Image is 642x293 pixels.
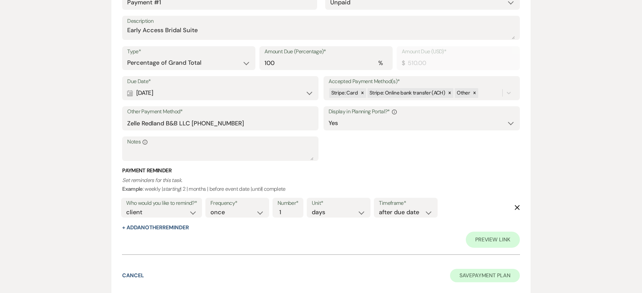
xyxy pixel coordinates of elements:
h3: Payment Reminder [122,167,520,174]
i: Set reminders for this task. [122,177,182,184]
label: Description [127,16,515,26]
label: Number* [278,198,299,208]
label: Amount Due (USD)* [402,47,515,57]
button: SavePayment Plan [450,269,520,282]
span: Stripe: Card [331,90,358,96]
label: Accepted Payment Method(s)* [329,77,515,86]
button: Cancel [122,273,144,278]
div: [DATE] [127,86,313,100]
label: Type* [127,47,250,57]
b: Example [122,185,143,192]
label: Who would you like to remind?* [126,198,197,208]
div: $ [402,59,405,68]
a: Preview Link [466,232,520,248]
label: Unit* [312,198,365,208]
i: starting [163,185,180,192]
label: Frequency* [210,198,264,208]
label: Display in Planning Portal?* [329,107,515,117]
span: Stripe: Online bank transfer (ACH) [369,90,445,96]
label: Notes [127,137,313,147]
i: until [252,185,261,192]
div: % [378,59,383,68]
p: : weekly | | 2 | months | before event date | | complete [122,176,520,193]
span: Other [457,90,470,96]
label: Timeframe* [379,198,433,208]
label: Amount Due (Percentage)* [264,47,388,57]
textarea: Early Access Bridal Suite [127,26,515,39]
button: + AddAnotherReminder [122,225,189,230]
label: Due Date* [127,77,313,86]
label: Other Payment Method* [127,107,313,117]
